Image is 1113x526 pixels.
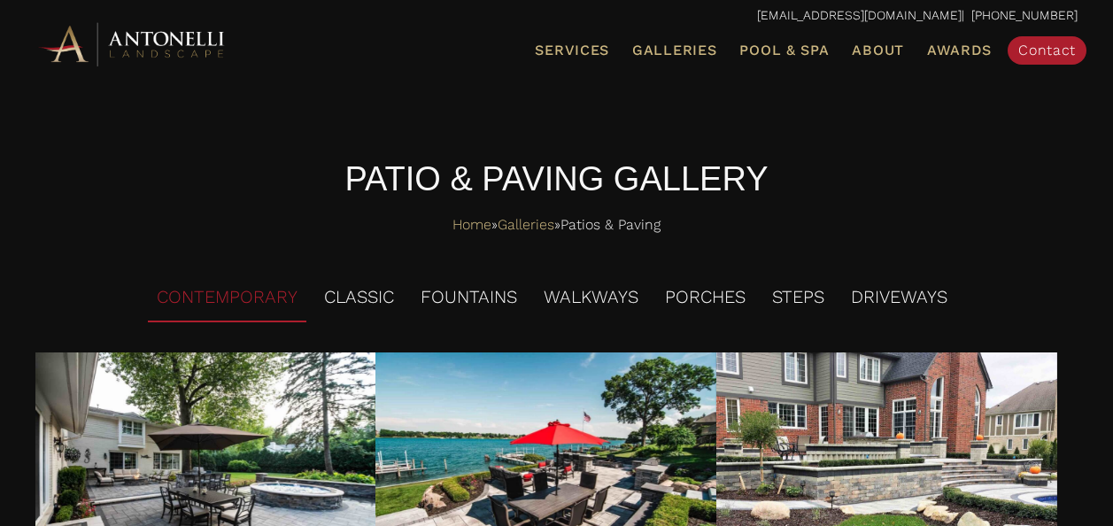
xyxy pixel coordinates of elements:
li: CLASSIC [315,274,403,322]
a: Services [528,39,616,62]
img: Antonelli Horizontal Logo [35,19,230,68]
a: Awards [920,39,999,62]
span: Galleries [632,42,716,58]
li: DRIVEWAYS [842,274,956,322]
a: About [845,39,911,62]
h4: PATIO & PAVING GALLERY [35,156,1078,203]
a: Pool & Spa [732,39,836,62]
a: Contact [1008,36,1086,65]
li: WALKWAYS [535,274,647,322]
nav: Breadcrumbs [35,212,1078,238]
p: | [PHONE_NUMBER] [35,4,1078,27]
li: FOUNTAINS [412,274,526,322]
span: Pool & Spa [739,42,829,58]
a: Galleries [625,39,723,62]
span: Contact [1018,42,1076,58]
li: STEPS [763,274,833,322]
a: Home [452,212,491,238]
a: Galleries [498,212,554,238]
a: [EMAIL_ADDRESS][DOMAIN_NAME] [757,8,962,22]
span: Patios & Paving [560,212,661,238]
span: Services [535,43,609,58]
span: Awards [927,42,992,58]
span: » » [452,212,661,238]
li: PORCHES [656,274,754,322]
li: CONTEMPORARY [148,274,306,322]
span: About [852,43,904,58]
